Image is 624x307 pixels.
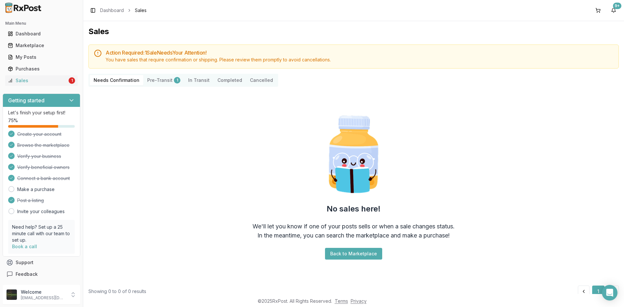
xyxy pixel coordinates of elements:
[608,5,619,16] button: 9+
[135,7,147,14] span: Sales
[100,7,147,14] nav: breadcrumb
[8,42,75,49] div: Marketplace
[8,54,75,60] div: My Posts
[214,75,246,85] button: Completed
[5,75,78,86] a: Sales1
[257,231,450,240] div: In the meantime, you can search the marketplace and make a purchase!
[3,52,80,62] button: My Posts
[12,244,37,249] a: Book a call
[106,57,613,63] div: You have sales that require confirmation or shipping. Please review them promptly to avoid cancel...
[3,40,80,51] button: Marketplace
[613,3,621,9] div: 9+
[88,288,146,295] div: Showing 0 to 0 of 0 results
[17,197,44,204] span: Post a listing
[21,295,66,301] p: [EMAIL_ADDRESS][DOMAIN_NAME]
[143,75,184,85] button: Pre-Transit
[5,40,78,51] a: Marketplace
[174,77,180,83] div: 1
[17,208,65,215] a: Invite your colleagues
[8,96,45,104] h3: Getting started
[327,204,381,214] h2: No sales here!
[6,289,17,300] img: User avatar
[90,75,143,85] button: Needs Confirmation
[8,77,67,84] div: Sales
[88,26,619,37] h1: Sales
[17,175,70,182] span: Connect a bank account
[16,271,38,277] span: Feedback
[21,289,66,295] p: Welcome
[69,77,75,84] div: 1
[106,50,613,55] h5: Action Required: 1 Sale Need s Your Attention!
[8,66,75,72] div: Purchases
[335,298,348,304] a: Terms
[5,21,78,26] h2: Main Menu
[8,109,75,116] p: Let's finish your setup first!
[3,75,80,86] button: Sales1
[8,117,18,124] span: 75 %
[5,63,78,75] a: Purchases
[3,257,80,268] button: Support
[12,224,71,243] p: Need help? Set up a 25 minute call with our team to set up.
[3,64,80,74] button: Purchases
[602,285,617,301] div: Open Intercom Messenger
[592,286,604,297] button: 1
[3,29,80,39] button: Dashboard
[5,28,78,40] a: Dashboard
[100,7,124,14] a: Dashboard
[17,186,55,193] a: Make a purchase
[17,131,61,137] span: Create your account
[8,31,75,37] div: Dashboard
[17,142,70,148] span: Browse the marketplace
[253,222,455,231] div: We'll let you know if one of your posts sells or when a sale changes status.
[5,51,78,63] a: My Posts
[3,268,80,280] button: Feedback
[325,248,382,260] button: Back to Marketplace
[312,113,395,196] img: Smart Pill Bottle
[3,3,44,13] img: RxPost Logo
[351,298,367,304] a: Privacy
[17,153,61,160] span: Verify your business
[246,75,277,85] button: Cancelled
[17,164,70,171] span: Verify beneficial owners
[184,75,214,85] button: In Transit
